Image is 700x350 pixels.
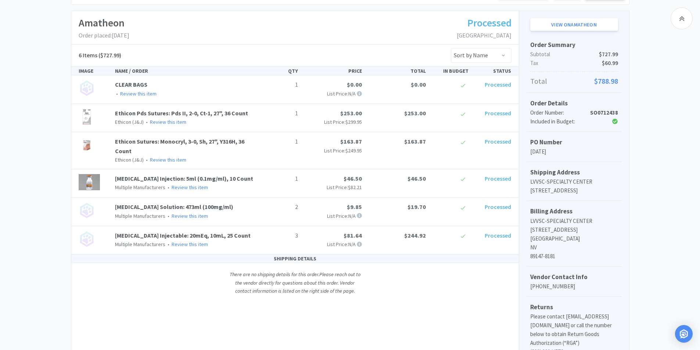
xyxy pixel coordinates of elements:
[404,138,426,145] span: $163.87
[79,137,95,153] img: 388f7256532845969f7017ee9e0c4da9_186808.jpeg
[457,31,511,40] p: [GEOGRAPHIC_DATA]
[172,241,208,248] a: Review this item
[79,31,129,40] p: Order placed: [DATE]
[345,119,362,125] span: $299.95
[530,40,618,50] h5: Order Summary
[345,147,362,154] span: $249.95
[467,16,511,29] span: Processed
[79,231,95,247] img: no_image.png
[530,117,589,126] div: Included in Budget:
[530,50,618,59] p: Subtotal
[530,243,618,252] p: NV
[530,225,618,234] p: [STREET_ADDRESS]
[530,252,618,261] p: 89147-8181
[79,15,129,31] h1: Amatheon
[71,255,519,263] div: SHIPPING DETAILS
[115,184,165,191] span: Multiple Manufacturers
[348,184,362,191] span: $82.21
[115,213,165,219] span: Multiple Manufacturers
[344,232,362,239] span: $81.64
[304,212,362,220] p: List Price: N/A
[304,118,362,126] p: List Price:
[166,184,170,191] span: •
[347,81,362,88] span: $0.00
[115,81,147,88] span: CLEAR BAGS
[115,119,144,125] span: Ethicon (J&J)
[404,232,426,239] span: $244.92
[115,109,248,117] a: Ethicon Pds Sutures: Pds II, 2-0, Ct-1, 27", 36 Count
[530,108,589,117] div: Order Number:
[261,80,298,90] p: 1
[530,98,618,108] h5: Order Details
[429,67,471,75] div: IN BUDGET
[304,183,362,191] p: List Price:
[301,67,365,75] div: PRICE
[166,241,170,248] span: •
[115,175,253,182] a: [MEDICAL_DATA] Injection: 5ml (0.1mg/ml), 10 Count
[79,80,95,96] img: no_image.png
[530,18,618,31] a: View onAmatheon
[530,234,618,243] p: [GEOGRAPHIC_DATA]
[347,203,362,210] span: $9.85
[594,75,618,87] span: $788.98
[145,119,149,125] span: •
[79,51,121,60] h5: ($727.99)
[411,81,426,88] span: $0.00
[261,137,298,147] p: 1
[230,271,360,294] i: There are no shipping details for this order. Please reach out to the vendor directly for questio...
[150,119,186,125] a: Review this item
[304,240,362,248] p: List Price: N/A
[485,81,511,88] span: Processed
[115,203,233,210] a: [MEDICAL_DATA] Solution: 473ml (100mg/ml)
[172,184,208,191] a: Review this item
[365,67,429,75] div: TOTAL
[530,312,618,347] p: Please contact [EMAIL_ADDRESS][DOMAIN_NAME] or call the number below to obtain Return Goods Autho...
[261,174,298,184] p: 1
[115,241,165,248] span: Multiple Manufacturers
[115,156,144,163] span: Ethicon (J&J)
[120,90,157,97] a: Review this item
[675,325,693,343] div: Open Intercom Messenger
[145,156,149,163] span: •
[530,206,618,216] h5: Billing Address
[112,67,258,75] div: NAME / ORDER
[258,67,301,75] div: QTY
[304,147,362,155] p: List Price:
[261,231,298,241] p: 3
[261,109,298,118] p: 1
[530,177,618,195] p: LVVSC-SPECIALTY CENTER [STREET_ADDRESS]
[530,147,618,156] p: [DATE]
[530,302,618,312] h5: Returns
[79,202,95,219] img: no_image.png
[530,75,618,87] p: Total
[530,59,618,68] p: Tax
[115,90,119,97] span: •
[530,217,618,225] p: LVVSC-SPECIALTY CENTER
[115,232,251,239] a: [MEDICAL_DATA] Injectable: 20mEq, 10mL, 25 Count
[340,138,362,145] span: $163.87
[602,59,618,68] span: $60.99
[485,109,511,117] span: Processed
[150,156,186,163] a: Review this item
[79,51,97,59] span: 6 Items
[590,109,618,116] strong: SO0712438
[404,109,426,117] span: $253.00
[79,174,100,190] img: ca4d3b368b6548748c710ea14a2d5a76_170968.jpeg
[485,203,511,210] span: Processed
[408,203,426,210] span: $19.70
[485,175,511,182] span: Processed
[79,109,95,125] img: 8ab707c86bee425e8143f4f0bf570cdf_186833.png
[485,232,511,239] span: Processed
[304,90,362,98] p: List Price: N/A
[166,213,170,219] span: •
[344,175,362,182] span: $46.50
[485,138,511,145] span: Processed
[530,272,618,282] h5: Vendor Contact Info
[599,50,618,59] span: $727.99
[530,282,618,291] p: [PHONE_NUMBER]
[408,175,426,182] span: $46.50
[261,202,298,212] p: 2
[76,67,112,75] div: IMAGE
[115,138,244,155] a: Ethicon Sutures: Monocryl, 3-0, Sh, 27", Y316H, 36 Count
[340,109,362,117] span: $253.00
